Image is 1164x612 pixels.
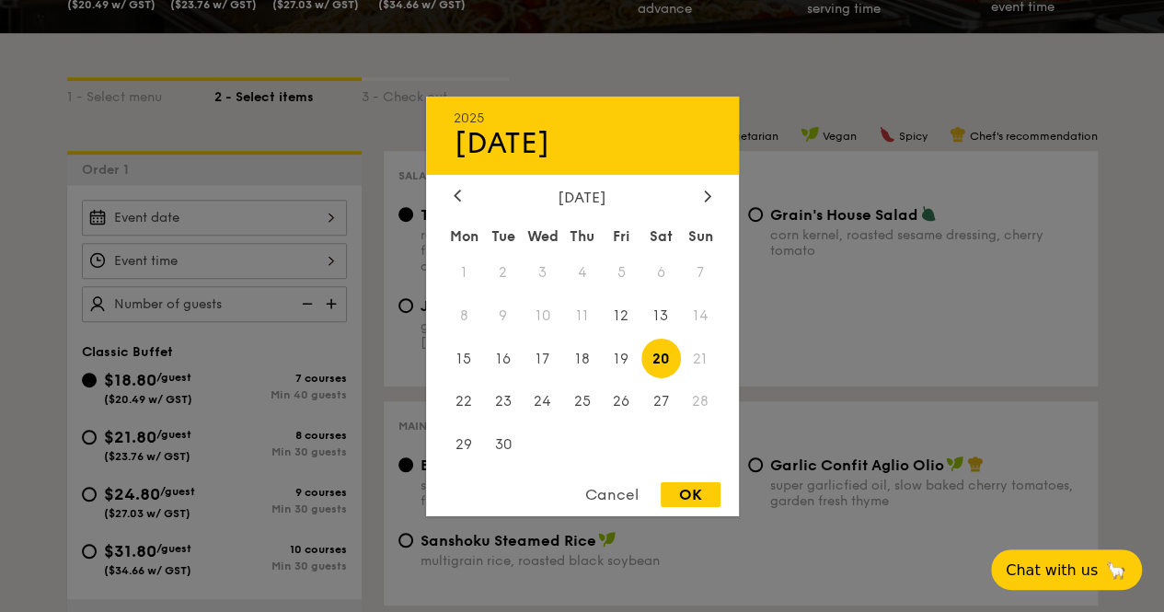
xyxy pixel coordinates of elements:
div: Sat [641,219,681,252]
span: 🦙 [1105,560,1127,581]
div: 2025 [454,110,711,125]
span: 11 [562,295,602,335]
div: Wed [523,219,562,252]
span: 24 [523,382,562,421]
span: 10 [523,295,562,335]
span: 22 [444,382,484,421]
span: 5 [602,252,641,292]
span: 8 [444,295,484,335]
button: Chat with us🦙 [991,549,1142,590]
span: 26 [602,382,641,421]
span: 18 [562,339,602,378]
div: Fri [602,219,641,252]
div: [DATE] [454,125,711,160]
span: 28 [681,382,720,421]
div: Tue [483,219,523,252]
span: 23 [483,382,523,421]
div: Sun [681,219,720,252]
span: 4 [562,252,602,292]
span: 30 [483,425,523,465]
span: 9 [483,295,523,335]
span: 15 [444,339,484,378]
div: Cancel [567,482,657,507]
div: Mon [444,219,484,252]
span: 17 [523,339,562,378]
span: 12 [602,295,641,335]
span: 16 [483,339,523,378]
span: 20 [641,339,681,378]
div: OK [661,482,720,507]
div: Thu [562,219,602,252]
span: 2 [483,252,523,292]
span: 19 [602,339,641,378]
span: 14 [681,295,720,335]
span: 1 [444,252,484,292]
span: 3 [523,252,562,292]
span: 25 [562,382,602,421]
span: 29 [444,425,484,465]
span: 27 [641,382,681,421]
span: 7 [681,252,720,292]
span: 21 [681,339,720,378]
span: 6 [641,252,681,292]
span: Chat with us [1006,561,1098,579]
span: 13 [641,295,681,335]
div: [DATE] [454,188,711,205]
